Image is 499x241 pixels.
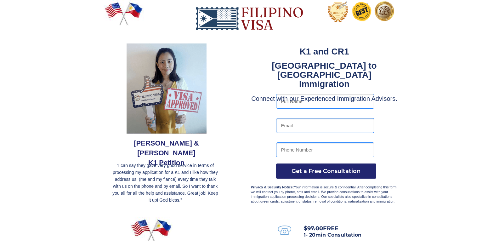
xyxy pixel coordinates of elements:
a: 1- 20min Consultation [304,232,361,238]
p: “I can say they gave very good service in terms of processing my application for a K1 and I like ... [111,162,220,204]
strong: [GEOGRAPHIC_DATA] to [GEOGRAPHIC_DATA] Immigration [272,61,377,89]
strong: K1 and CR1 [299,47,349,56]
strong: Privacy & Security Notice: [251,185,294,189]
span: Connect with our Experienced Immigration Advisors. [251,95,397,102]
s: $97.00 [304,225,323,232]
span: Your information is secure & confidential. After completing this form we will contact you by phon... [251,185,397,203]
span: 1- 20min Consultation [304,232,361,238]
span: Get a Free Consultation [276,168,376,175]
span: [PERSON_NAME] & [PERSON_NAME] K1 Petition [134,139,199,167]
span: FREE [304,225,338,232]
button: Get a Free Consultation [276,164,376,179]
input: Email [276,118,374,133]
input: Full Name [276,94,374,109]
input: Phone Number [276,142,374,157]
